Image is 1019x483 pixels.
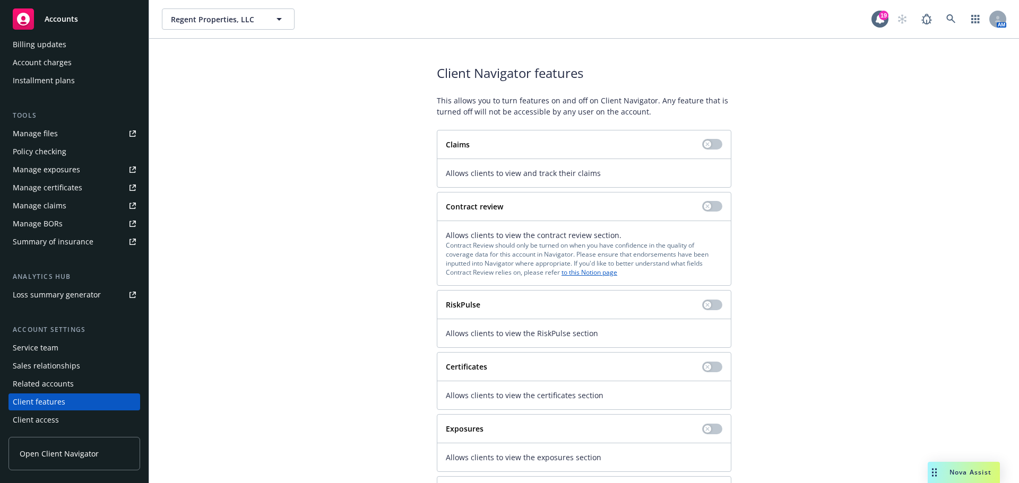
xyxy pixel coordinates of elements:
div: Manage exposures [13,161,80,178]
span: Allows clients to view the certificates section [446,390,722,401]
div: Contract Review should only be turned on when you have confidence in the quality of coverage data... [446,241,722,277]
div: Manage claims [13,197,66,214]
a: Manage BORs [8,215,140,232]
div: Client features [13,393,65,410]
a: to this Notion page [562,268,617,277]
div: Summary of insurance [13,233,93,250]
strong: Certificates [446,362,487,372]
a: Manage claims [8,197,140,214]
div: Drag to move [928,462,941,483]
div: Policy checking [13,143,66,160]
a: Report a Bug [916,8,937,30]
a: Account charges [8,54,140,71]
div: Related accounts [13,375,74,392]
a: Switch app [965,8,986,30]
a: Manage certificates [8,179,140,196]
span: Nova Assist [949,468,991,477]
div: Tools [8,110,140,121]
button: Nova Assist [928,462,1000,483]
a: Accounts [8,4,140,34]
span: Open Client Navigator [20,448,99,459]
a: Start snowing [892,8,913,30]
button: Regent Properties, LLC [162,8,295,30]
div: 19 [879,11,888,20]
span: Allows clients to view and track their claims [446,168,722,179]
a: Service team [8,339,140,356]
strong: Claims [446,139,470,150]
strong: Exposures [446,424,483,434]
span: Accounts [45,15,78,23]
a: Sales relationships [8,357,140,374]
span: Allows clients to view the RiskPulse section [446,328,722,339]
div: Account charges [13,54,72,71]
strong: RiskPulse [446,300,480,310]
div: Account settings [8,324,140,335]
a: Client features [8,393,140,410]
span: Regent Properties, LLC [171,14,263,25]
div: Sales relationships [13,357,80,374]
span: Allows clients to view the exposures section [446,452,722,463]
div: Installment plans [13,72,75,89]
strong: Contract review [446,201,503,212]
a: Client access [8,411,140,428]
div: Loss summary generator [13,286,101,303]
a: Installment plans [8,72,140,89]
a: Summary of insurance [8,233,140,250]
a: Manage files [8,125,140,142]
a: Search [940,8,962,30]
div: Billing updates [13,36,66,53]
a: Policy checking [8,143,140,160]
span: Client Navigator features [437,64,731,82]
div: Service team [13,339,58,356]
div: Manage files [13,125,58,142]
div: Client access [13,411,59,428]
a: Loss summary generator [8,286,140,303]
span: This allows you to turn features on and off on Client Navigator. Any feature that is turned off w... [437,95,731,117]
div: Allows clients to view the contract review section. [446,230,722,277]
a: Billing updates [8,36,140,53]
div: Manage BORs [13,215,63,232]
div: Manage certificates [13,179,82,196]
a: Manage exposures [8,161,140,178]
a: Related accounts [8,375,140,392]
div: Analytics hub [8,271,140,282]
